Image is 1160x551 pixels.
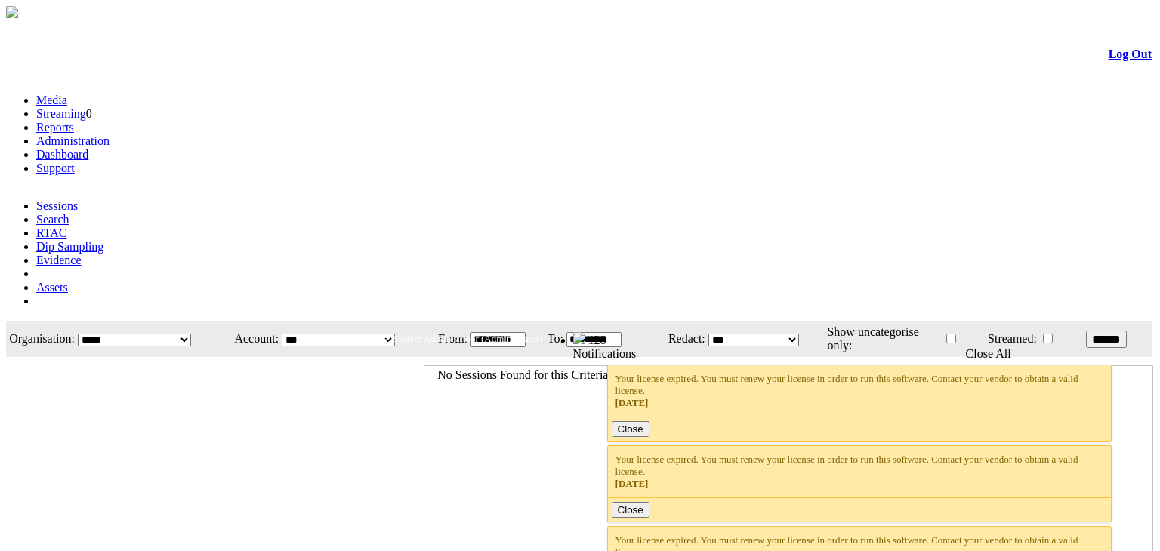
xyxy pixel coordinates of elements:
[36,226,66,239] a: RTAC
[222,322,279,356] td: Account:
[36,213,69,226] a: Search
[36,107,86,120] a: Streaming
[36,281,68,294] a: Assets
[36,148,88,161] a: Dashboard
[615,397,649,408] span: [DATE]
[1109,48,1152,60] a: Log Out
[86,107,92,120] span: 0
[573,332,585,344] img: bell25.png
[36,199,78,212] a: Sessions
[351,333,543,344] span: Welcome, System Administrator (Administrator)
[573,347,1122,361] div: Notifications
[36,240,103,253] a: Dip Sampling
[588,334,606,346] span: 128
[615,478,649,489] span: [DATE]
[615,373,1104,409] div: Your license expired. You must renew your license in order to run this software. Contact your ven...
[615,454,1104,490] div: Your license expired. You must renew your license in order to run this software. Contact your ven...
[8,322,76,356] td: Organisation:
[36,121,74,134] a: Reports
[612,421,649,437] button: Close
[36,94,67,106] a: Media
[36,254,82,266] a: Evidence
[6,6,18,18] img: arrow-3.png
[966,347,1011,360] a: Close All
[36,162,75,174] a: Support
[36,134,110,147] a: Administration
[612,502,649,518] button: Close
